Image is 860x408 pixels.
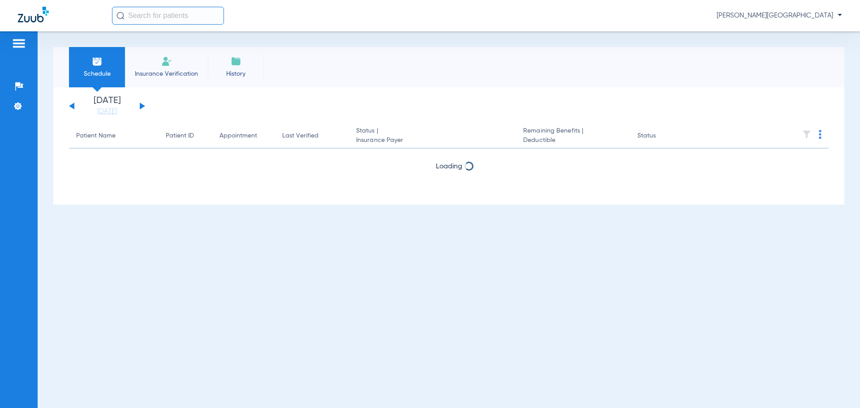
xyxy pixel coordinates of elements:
[219,131,257,141] div: Appointment
[282,131,342,141] div: Last Verified
[436,187,462,194] span: Loading
[215,69,257,78] span: History
[166,131,194,141] div: Patient ID
[630,124,691,149] th: Status
[161,56,172,67] img: Manual Insurance Verification
[219,131,268,141] div: Appointment
[80,96,134,116] li: [DATE]
[76,69,118,78] span: Schedule
[76,131,116,141] div: Patient Name
[166,131,205,141] div: Patient ID
[717,11,842,20] span: [PERSON_NAME][GEOGRAPHIC_DATA]
[112,7,224,25] input: Search for patients
[356,136,509,145] span: Insurance Payer
[18,7,49,22] img: Zuub Logo
[116,12,125,20] img: Search Icon
[436,163,462,170] span: Loading
[132,69,201,78] span: Insurance Verification
[819,130,821,139] img: group-dot-blue.svg
[349,124,516,149] th: Status |
[802,130,811,139] img: filter.svg
[12,38,26,49] img: hamburger-icon
[231,56,241,67] img: History
[516,124,630,149] th: Remaining Benefits |
[282,131,318,141] div: Last Verified
[523,136,623,145] span: Deductible
[76,131,151,141] div: Patient Name
[92,56,103,67] img: Schedule
[80,107,134,116] a: [DATE]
